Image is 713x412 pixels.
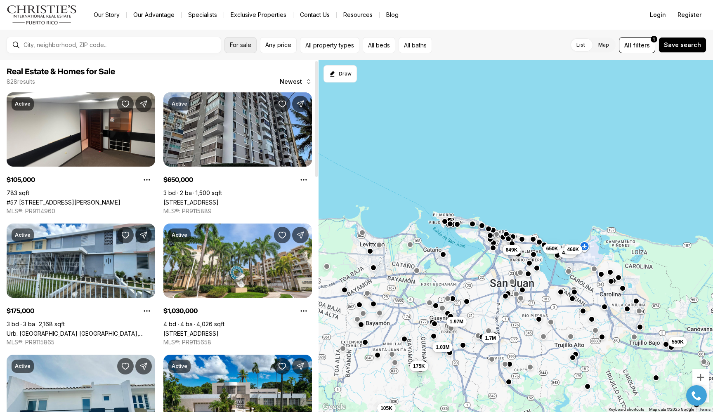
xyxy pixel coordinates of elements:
a: #57 SANTA CRUZ #207, BAYAMON PR, 00961 [7,199,120,206]
button: 550K [668,337,687,347]
button: Start drawing [323,65,357,82]
span: All [624,41,631,49]
span: 475K [562,250,574,256]
button: 1.97M [446,317,467,327]
button: For sale [224,37,257,53]
a: Specialists [182,9,224,21]
span: 460K [567,246,579,253]
button: Contact Us [293,9,336,21]
a: Exclusive Properties [224,9,293,21]
p: Active [172,101,187,107]
button: 175K [410,361,428,371]
a: 1 PALMA REAL AVE. #2 A6, GUAYNABO PR, 00969 [163,330,219,337]
button: 1.7M [482,333,499,343]
button: Save search [659,37,706,53]
button: Zoom in [692,369,709,386]
button: Save Property: 1 GARDENIA STREET #F3 [117,358,134,374]
span: 1.7M [485,335,496,341]
a: 4123 ISLA VERDE AVENUE #203, CAROLINA PR, 00979 [163,199,219,206]
button: Share Property [135,227,152,243]
span: 1 [653,36,655,42]
button: Share Property [135,358,152,374]
button: 1.03M [432,342,453,352]
p: Active [15,363,31,370]
button: Register [673,7,706,23]
span: Login [650,12,666,18]
a: Urb. Irlanda Heights CALLE MIZAR, BAYAMON PR, 00956 [7,330,155,337]
button: All baths [399,37,432,53]
button: Share Property [292,358,309,374]
span: 105K [380,405,392,412]
button: Save Property: 4123 ISLA VERDE AVENUE #203 [274,96,290,112]
button: Share Property [292,227,309,243]
button: All beds [363,37,395,53]
label: List [570,38,592,52]
span: Real Estate & Homes for Sale [7,68,115,76]
span: 649K [506,247,518,253]
span: filters [633,41,650,49]
button: Share Property [292,96,309,112]
button: All property types [300,37,359,53]
span: Any price [265,42,291,48]
span: 550K [672,339,684,345]
button: Property options [139,172,155,188]
span: 175K [413,363,425,370]
p: Active [172,363,187,370]
button: Login [645,7,671,23]
button: Any price [260,37,297,53]
p: 828 results [7,78,35,85]
button: Share Property [135,96,152,112]
a: Blog [380,9,405,21]
button: 460K [564,245,583,254]
button: Property options [295,172,312,188]
button: 649K [503,245,521,255]
button: Save Property: Urb. Irlanda Heights CALLE MIZAR [117,227,134,243]
button: Newest [275,73,317,90]
button: Save Property: URB. SANTA MARIA 1906 CLL ORQUIDEA [274,358,290,374]
button: Property options [139,303,155,319]
a: Our Story [87,9,126,21]
span: Save search [664,42,701,48]
button: Save Property: 1 PALMA REAL AVE. #2 A6 [274,227,290,243]
span: For sale [230,42,251,48]
p: Active [15,232,31,238]
span: Map data ©2025 Google [649,407,694,412]
span: 1.03M [436,344,449,351]
p: Active [172,232,187,238]
p: Active [15,101,31,107]
button: 475K [559,248,577,258]
span: 650K [546,245,558,252]
button: Property options [295,303,312,319]
span: Register [678,12,701,18]
span: 1.97M [450,318,463,325]
label: Map [592,38,616,52]
button: Allfilters1 [619,37,655,53]
a: Our Advantage [127,9,181,21]
span: Newest [280,78,302,85]
img: logo [7,5,77,25]
button: 650K [543,244,562,254]
a: Resources [337,9,379,21]
button: Save Property: #57 SANTA CRUZ #207 [117,96,134,112]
